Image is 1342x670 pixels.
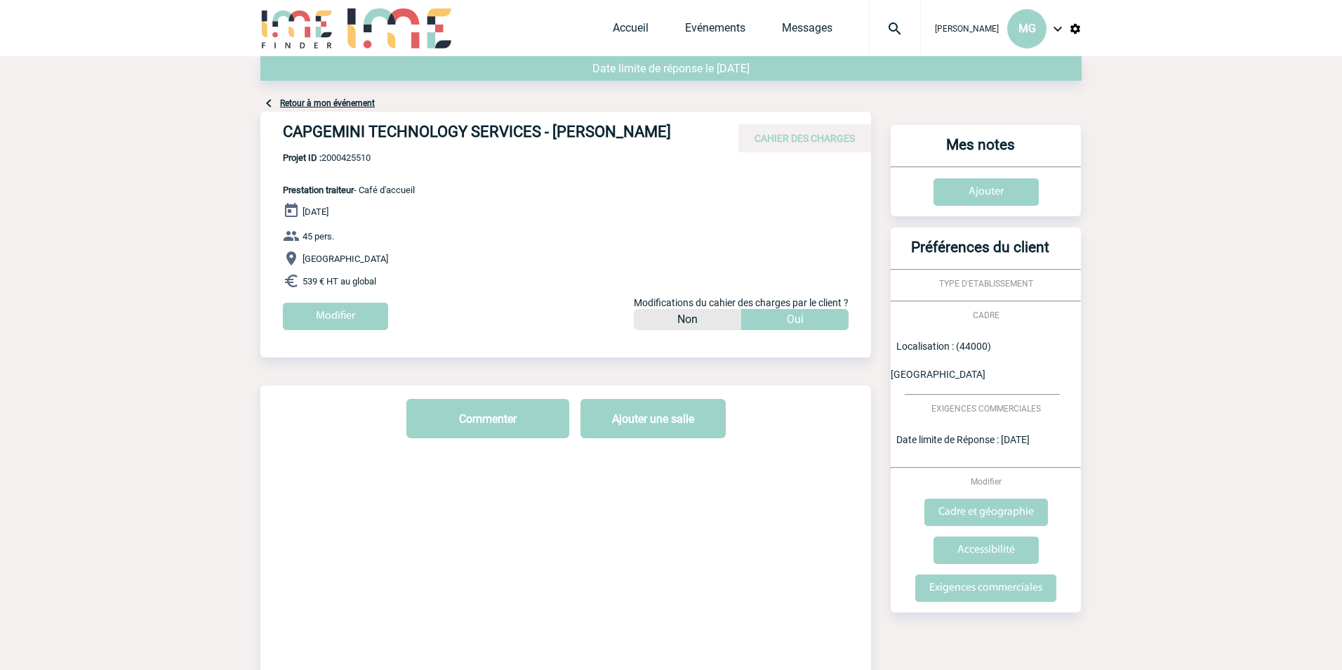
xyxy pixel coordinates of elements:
[934,537,1039,564] input: Accessibilité
[283,152,415,163] span: 2000425510
[303,254,388,264] span: [GEOGRAPHIC_DATA]
[787,309,804,330] p: Oui
[935,24,999,34] span: [PERSON_NAME]
[260,8,333,48] img: IME-Finder
[283,185,415,195] span: - Café d'accueil
[677,309,698,330] p: Non
[782,21,832,41] a: Messages
[915,574,1056,602] input: Exigences commerciales
[592,62,750,75] span: Date limite de réponse le [DATE]
[283,185,354,195] span: Prestation traiteur
[634,297,849,308] span: Modifications du cahier des charges par le client ?
[896,434,1030,445] span: Date limite de Réponse : [DATE]
[934,178,1039,206] input: Ajouter
[1018,22,1036,35] span: MG
[891,341,991,380] span: Localisation : (44000) [GEOGRAPHIC_DATA]
[613,21,649,41] a: Accueil
[406,399,569,438] button: Commenter
[939,279,1033,289] span: TYPE D'ETABLISSEMENT
[971,477,1002,487] span: Modifier
[896,239,1064,269] h3: Préférences du client
[283,152,321,163] b: Projet ID :
[283,303,388,330] input: Modifier
[580,399,726,438] button: Ajouter une salle
[283,123,704,147] h4: CAPGEMINI TECHNOLOGY SERVICES - [PERSON_NAME]
[685,21,745,41] a: Evénements
[973,310,999,320] span: CADRE
[896,136,1064,166] h3: Mes notes
[303,276,376,287] span: 539 € HT au global
[303,231,334,242] span: 45 pers.
[303,206,328,217] span: [DATE]
[924,499,1048,526] input: Cadre et géographie
[280,98,375,108] a: Retour à mon événement
[931,404,1041,414] span: EXIGENCES COMMERCIALES
[755,133,855,144] span: CAHIER DES CHARGES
